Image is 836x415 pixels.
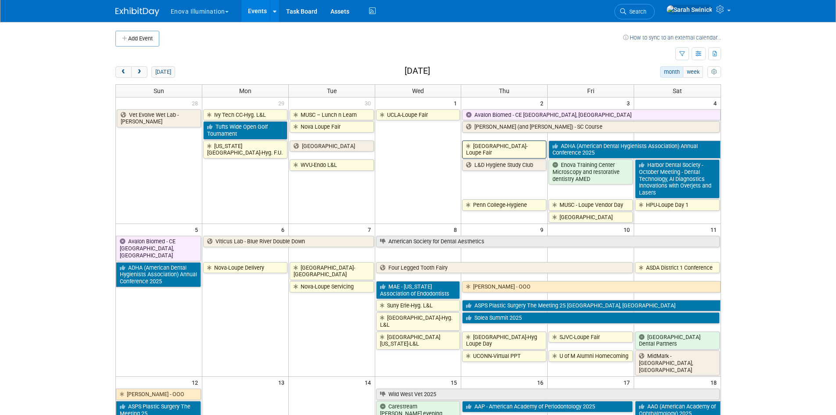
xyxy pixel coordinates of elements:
[376,262,633,274] a: Four Legged Tooth Fairy
[376,281,460,299] a: MAE - [US_STATE] Association of Endodontists
[462,121,719,133] a: [PERSON_NAME] (and [PERSON_NAME]) - SC Course
[635,262,719,274] a: ASDA District 1 Conference
[549,159,633,184] a: Enova Training Center Microscopy and restorative dentistry AMED
[239,87,251,94] span: Mon
[635,350,719,375] a: MidMark - [GEOGRAPHIC_DATA], [GEOGRAPHIC_DATA]
[191,97,202,108] span: 28
[290,281,374,292] a: Nova-Loupe Servicing
[290,141,374,152] a: [GEOGRAPHIC_DATA]
[462,312,719,324] a: Solea Summit 2025
[673,87,682,94] span: Sat
[117,109,201,127] a: Vet Evolve Wet Lab - [PERSON_NAME]
[203,236,374,247] a: Viticus Lab - Blue River Double Down
[450,377,461,388] span: 15
[462,281,720,292] a: [PERSON_NAME] - OOO
[203,141,287,159] a: [US_STATE][GEOGRAPHIC_DATA]-Hyg. F.U.
[626,8,646,15] span: Search
[376,389,720,400] a: Wild West Vet 2025
[635,199,719,211] a: HPU-Loupe Day 1
[376,109,460,121] a: UCLA-Loupe Fair
[462,109,720,121] a: Avalon Biomed - CE [GEOGRAPHIC_DATA], [GEOGRAPHIC_DATA]
[115,66,132,78] button: prev
[462,159,546,171] a: L&D Hygiene Study Club
[203,121,287,139] a: Tufts Wide Open Golf Tournament
[539,224,547,235] span: 9
[462,141,546,159] a: [GEOGRAPHIC_DATA]-Loupe Fair
[623,377,634,388] span: 17
[115,31,159,47] button: Add Event
[376,236,720,247] a: American Society for Dental Aesthetics
[191,377,202,388] span: 12
[376,332,460,350] a: [GEOGRAPHIC_DATA][US_STATE]-L&L
[203,262,287,274] a: Nova-Loupe Delivery
[154,87,164,94] span: Sun
[376,312,460,330] a: [GEOGRAPHIC_DATA]-Hyg. L&L
[290,159,374,171] a: WVU-Endo L&L
[453,224,461,235] span: 8
[549,199,633,211] a: MUSC - Loupe Vendor Day
[711,69,717,75] i: Personalize Calendar
[635,159,719,198] a: Harbor Dental Society - October Meeting - Dental Technology, AI Diagnostics Innovations with Over...
[131,66,147,78] button: next
[713,97,721,108] span: 4
[116,389,201,400] a: [PERSON_NAME] - OOO
[660,66,683,78] button: month
[536,377,547,388] span: 16
[453,97,461,108] span: 1
[626,97,634,108] span: 3
[376,300,460,311] a: Suny Erie-Hyg. L&L
[203,109,287,121] a: Ivy Tech CC-Hyg. L&L
[462,332,546,350] a: [GEOGRAPHIC_DATA]-Hyg Loupe Day
[623,224,634,235] span: 10
[539,97,547,108] span: 2
[327,87,337,94] span: Tue
[116,262,201,287] a: ADHA (American Dental Hygienists Association) Annual Conference 2025
[710,224,721,235] span: 11
[280,224,288,235] span: 6
[623,34,721,41] a: How to sync to an external calendar...
[614,4,655,19] a: Search
[364,97,375,108] span: 30
[277,377,288,388] span: 13
[710,377,721,388] span: 18
[116,236,201,261] a: Avalon Biomed - CE [GEOGRAPHIC_DATA], [GEOGRAPHIC_DATA]
[549,212,633,223] a: [GEOGRAPHIC_DATA]
[462,199,546,211] a: Penn College-Hygiene
[290,121,374,133] a: Nova Loupe Fair
[290,262,374,280] a: [GEOGRAPHIC_DATA]-[GEOGRAPHIC_DATA]
[405,66,430,76] h2: [DATE]
[549,141,720,159] a: ADHA (American Dental Hygienists Association) Annual Conference 2025
[635,332,719,350] a: [GEOGRAPHIC_DATA] Dental Partners
[151,66,175,78] button: [DATE]
[462,401,633,412] a: AAP - American Academy of Periodontology 2025
[549,350,633,362] a: U of M Alumni Homecoming
[683,66,703,78] button: week
[462,300,720,311] a: ASPS Plastic Surgery The Meeting 25 [GEOGRAPHIC_DATA], [GEOGRAPHIC_DATA]
[194,224,202,235] span: 5
[666,5,713,14] img: Sarah Swinick
[499,87,509,94] span: Thu
[462,350,546,362] a: UCONN-Virtual PPT
[412,87,424,94] span: Wed
[549,332,633,343] a: SJVC-Loupe Fair
[364,377,375,388] span: 14
[115,7,159,16] img: ExhibitDay
[707,66,721,78] button: myCustomButton
[277,97,288,108] span: 29
[290,109,374,121] a: MUSC – Lunch n Learn
[367,224,375,235] span: 7
[587,87,594,94] span: Fri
